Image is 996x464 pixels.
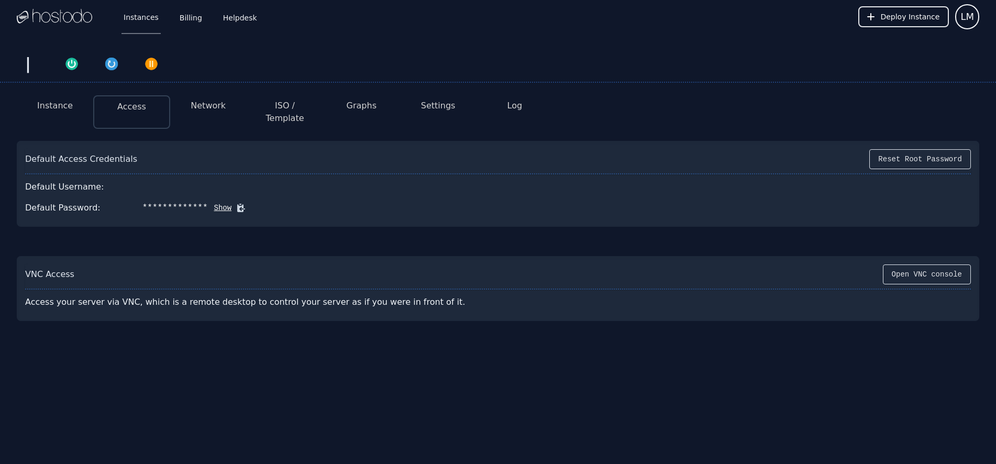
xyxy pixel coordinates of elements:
button: Instance [37,100,73,112]
div: Access your server via VNC, which is a remote desktop to control your server as if you were in fr... [25,292,494,313]
img: Power On [64,57,79,71]
button: User menu [955,4,979,29]
button: Log [507,100,523,112]
button: Show [208,203,232,213]
button: Deploy Instance [858,6,949,27]
div: | [21,54,35,73]
img: Restart [104,57,119,71]
span: Deploy Instance [880,12,939,22]
button: Reset Root Password [869,149,971,169]
div: VNC Access [25,268,74,281]
button: Graphs [347,100,377,112]
button: Power Off [131,54,171,71]
button: ISO / Template [255,100,315,125]
div: Default Username: [25,181,104,193]
button: Open VNC console [883,264,971,284]
span: LM [960,9,974,24]
div: Default Password: [25,202,101,214]
button: Power On [52,54,92,71]
div: Default Access Credentials [25,153,137,165]
img: Logo [17,9,92,25]
button: Restart [92,54,131,71]
button: Settings [421,100,456,112]
button: Access [117,101,146,113]
img: Power Off [144,57,159,71]
button: Network [191,100,226,112]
